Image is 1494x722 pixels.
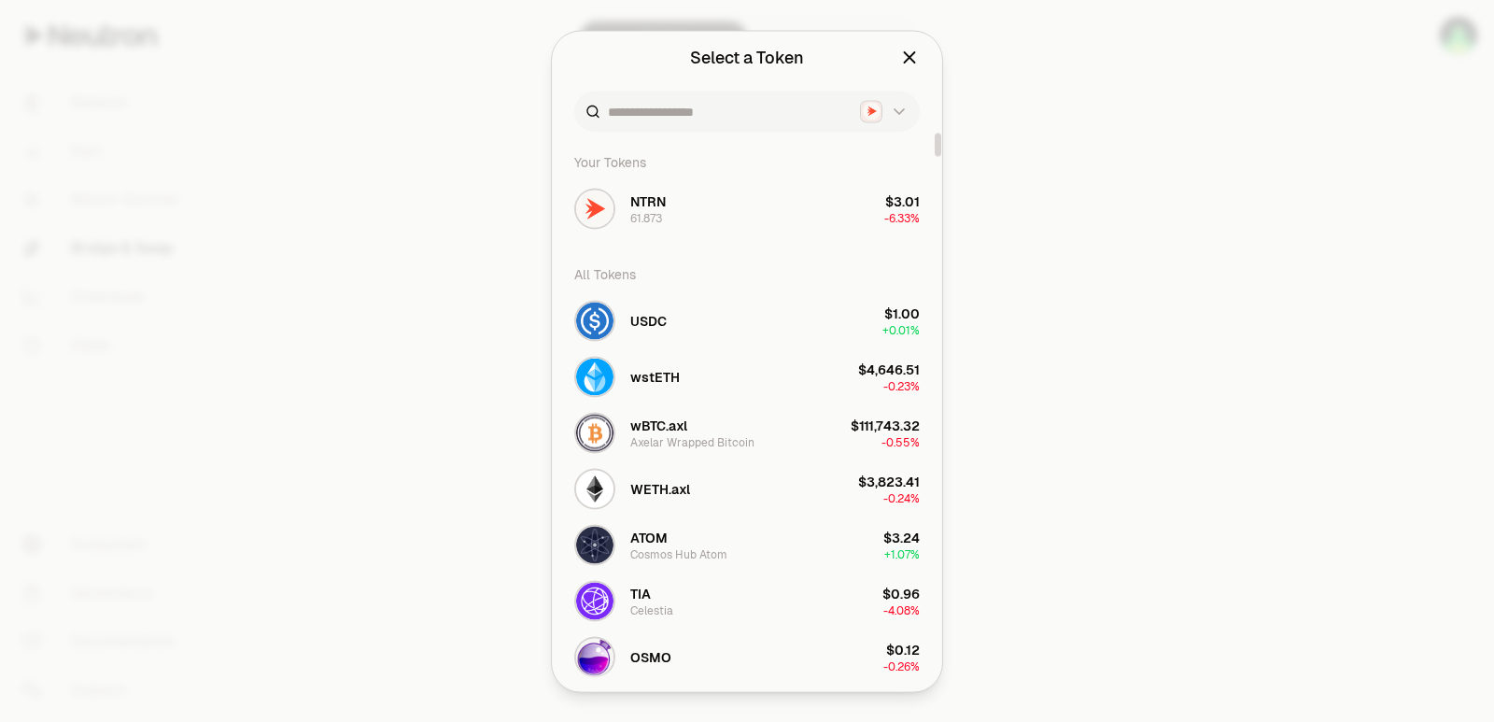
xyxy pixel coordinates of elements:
div: $0.12 [886,640,920,658]
div: $111,743.32 [851,416,920,434]
button: OSMO LogoOSMO$0.12-0.26% [563,629,931,685]
div: All Tokens [563,255,931,292]
img: wstETH Logo [576,358,613,395]
span: WETH.axl [630,479,690,498]
span: -0.24% [883,490,920,505]
div: $3.24 [883,528,920,546]
button: wstETH LogowstETH$4,646.51-0.23% [563,348,931,404]
span: + 0.01% [882,322,920,337]
span: USDC [630,311,667,330]
button: wBTC.axl LogowBTC.axlAxelar Wrapped Bitcoin$111,743.32-0.55% [563,404,931,460]
span: -6.33% [884,210,920,225]
span: + 1.07% [884,546,920,561]
div: Axelar Wrapped Bitcoin [630,434,754,449]
img: USDC Logo [576,302,613,339]
span: -0.26% [883,658,920,673]
span: -4.08% [883,602,920,617]
button: WETH.axl LogoWETH.axl$3,823.41-0.24% [563,460,931,517]
div: Cosmos Hub Atom [630,546,727,561]
div: Select a Token [690,44,804,70]
span: wBTC.axl [630,416,687,434]
img: TIA Logo [576,582,613,619]
button: Close [899,44,920,70]
div: $0.96 [882,584,920,602]
span: NTRN [630,191,666,210]
button: USDC LogoUSDC$1.00+0.01% [563,292,931,348]
div: $3.01 [885,191,920,210]
img: Neutron Logo [863,103,881,120]
button: Neutron LogoNeutron Logo [860,100,909,122]
img: NTRN Logo [576,190,613,227]
div: Celestia [630,602,673,617]
div: Your Tokens [563,143,931,180]
div: 61.873 [630,210,662,225]
span: wstETH [630,367,680,386]
img: ATOM Logo [576,526,613,563]
span: ATOM [630,528,668,546]
span: -0.55% [881,434,920,449]
span: -0.23% [883,378,920,393]
button: NTRN LogoNTRN61.873$3.01-6.33% [563,180,931,236]
div: $1.00 [884,304,920,322]
img: wBTC.axl Logo [576,414,613,451]
span: OSMO [630,647,671,666]
button: TIA LogoTIACelestia$0.96-4.08% [563,573,931,629]
div: $4,646.51 [858,360,920,378]
span: TIA [630,584,651,602]
div: $3,823.41 [858,472,920,490]
button: ATOM LogoATOMCosmos Hub Atom$3.24+1.07% [563,517,931,573]
img: WETH.axl Logo [576,470,613,507]
img: OSMO Logo [576,638,613,675]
